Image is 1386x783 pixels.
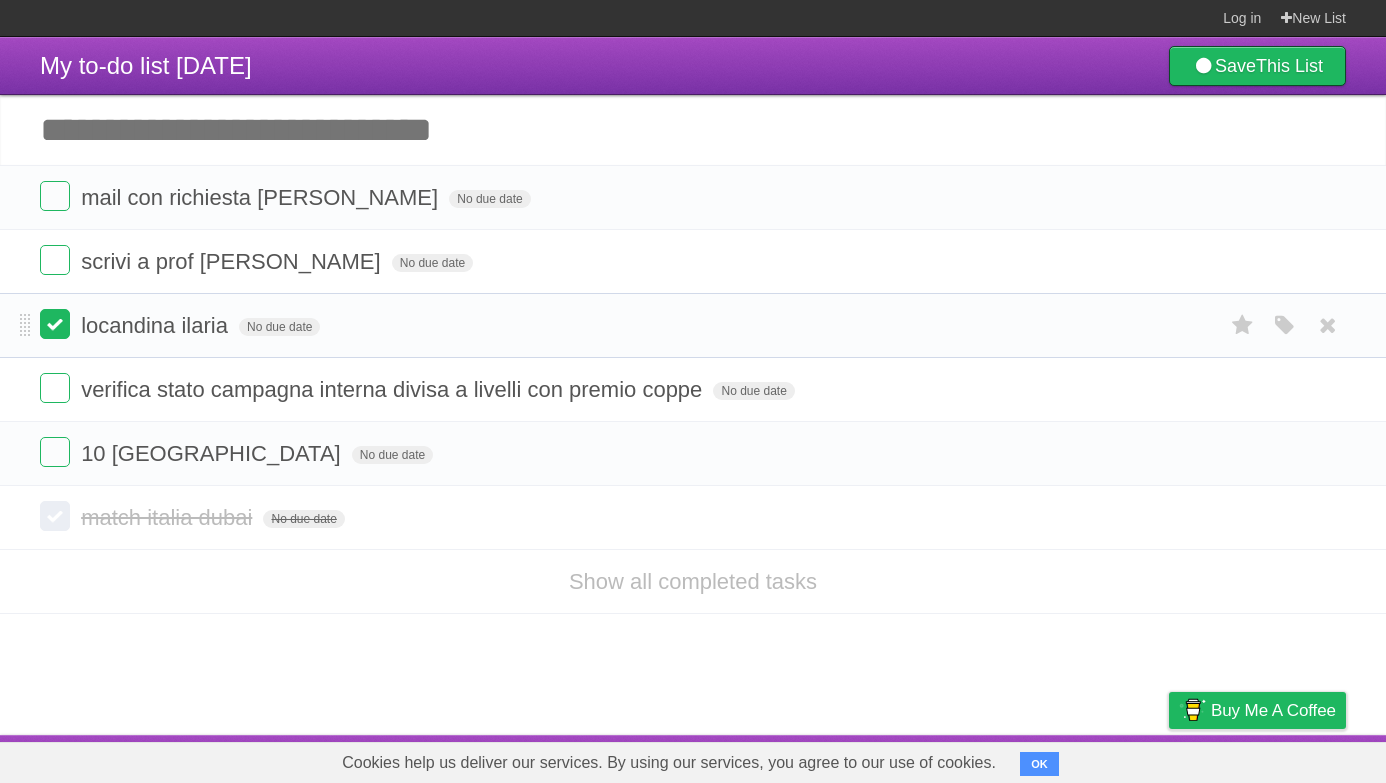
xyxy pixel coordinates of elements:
[322,743,1016,783] span: Cookies help us deliver our services. By using our services, you agree to our use of cookies.
[903,740,945,778] a: About
[713,382,794,400] span: No due date
[1169,692,1346,729] a: Buy me a coffee
[81,313,233,338] span: locandina ilaria
[1020,752,1059,776] button: OK
[1179,693,1206,727] img: Buy me a coffee
[969,740,1050,778] a: Developers
[1169,46,1346,86] a: SaveThis List
[40,437,70,467] label: Done
[40,52,252,79] span: My to-do list [DATE]
[1075,740,1119,778] a: Terms
[40,245,70,275] label: Done
[1220,740,1346,778] a: Suggest a feature
[239,318,320,336] span: No due date
[81,249,386,274] span: scrivi a prof [PERSON_NAME]
[1224,309,1262,342] label: Star task
[40,181,70,211] label: Done
[1211,693,1336,728] span: Buy me a coffee
[40,501,70,531] label: Done
[263,510,344,528] span: No due date
[81,441,346,466] span: 10 [GEOGRAPHIC_DATA]
[569,569,817,594] a: Show all completed tasks
[40,309,70,339] label: Done
[1143,740,1195,778] a: Privacy
[81,377,707,402] span: verifica stato campagna interna divisa a livelli con premio coppe
[81,185,443,210] span: mail con richiesta [PERSON_NAME]
[449,190,530,208] span: No due date
[352,446,433,464] span: No due date
[81,505,257,530] span: match italia dubai
[392,254,473,272] span: No due date
[40,373,70,403] label: Done
[1256,56,1323,76] b: This List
